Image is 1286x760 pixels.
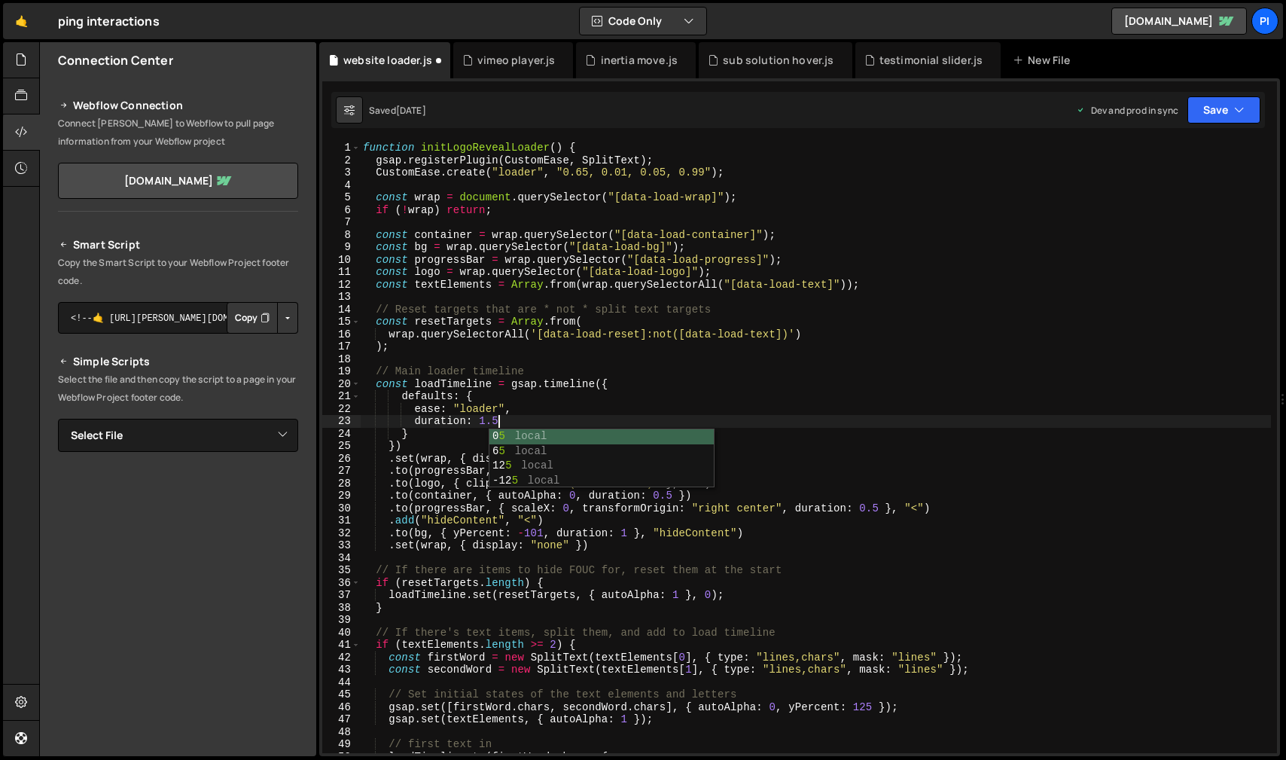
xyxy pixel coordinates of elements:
div: 46 [322,701,361,714]
div: website loader.js [343,53,432,68]
div: Saved [369,104,426,117]
div: 25 [322,440,361,453]
h2: Smart Script [58,236,298,254]
div: 31 [322,514,361,527]
div: 21 [322,390,361,403]
div: 30 [322,502,361,515]
div: 8 [322,229,361,242]
div: 4 [322,179,361,192]
a: [DOMAIN_NAME] [58,163,298,199]
div: 13 [322,291,361,304]
div: 23 [322,415,361,428]
div: 3 [322,166,361,179]
div: 7 [322,216,361,229]
iframe: YouTube video player [58,477,300,612]
a: pi [1251,8,1278,35]
div: 16 [322,328,361,341]
div: 34 [322,552,361,565]
div: 42 [322,652,361,664]
div: 38 [322,602,361,615]
div: Button group with nested dropdown [227,302,298,334]
div: 47 [322,713,361,726]
div: 36 [322,577,361,590]
div: 2 [322,154,361,167]
div: 5 [322,191,361,204]
div: 18 [322,353,361,366]
div: 19 [322,365,361,378]
h2: Connection Center [58,52,173,69]
div: 39 [322,614,361,627]
div: 49 [322,738,361,751]
div: 22 [322,403,361,416]
div: [DATE] [396,104,426,117]
div: Dev and prod in sync [1076,104,1178,117]
div: 35 [322,564,361,577]
div: 15 [322,316,361,328]
div: 29 [322,490,361,502]
div: 1 [322,142,361,154]
div: vimeo player.js [477,53,555,68]
p: Select the file and then copy the script to a page in your Webflow Project footer code. [58,371,298,407]
div: 28 [322,478,361,490]
a: [DOMAIN_NAME] [1111,8,1247,35]
div: 27 [322,465,361,478]
div: 20 [322,378,361,391]
div: 12 [322,279,361,291]
div: 10 [322,254,361,267]
p: Connect [PERSON_NAME] to Webflow to pull page information from your Webflow project [58,114,298,151]
div: 44 [322,676,361,689]
div: 6 [322,204,361,217]
div: 11 [322,266,361,279]
div: 41 [322,639,361,652]
button: Code Only [580,8,706,35]
textarea: <!--🤙 [URL][PERSON_NAME][DOMAIN_NAME]> <script>document.addEventListener("DOMContentLoaded", func... [58,302,298,334]
div: 32 [322,527,361,540]
div: 48 [322,726,361,739]
div: 37 [322,589,361,602]
div: 33 [322,539,361,552]
div: testimonial slider.js [879,53,983,68]
a: 🤙 [3,3,40,39]
div: 26 [322,453,361,465]
button: Copy [227,302,278,334]
div: 40 [322,627,361,639]
div: sub solution hover.js [723,53,833,68]
div: inertia move.js [601,53,678,68]
div: ping interactions [58,12,160,30]
div: New File [1013,53,1076,68]
div: 17 [322,340,361,353]
p: Copy the Smart Script to your Webflow Project footer code. [58,254,298,290]
h2: Webflow Connection [58,96,298,114]
h2: Simple Scripts [58,353,298,371]
div: 45 [322,688,361,701]
button: Save [1187,96,1260,124]
div: 43 [322,664,361,676]
div: 24 [322,428,361,441]
iframe: YouTube video player [58,622,300,758]
div: 9 [322,241,361,254]
div: 14 [322,304,361,316]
